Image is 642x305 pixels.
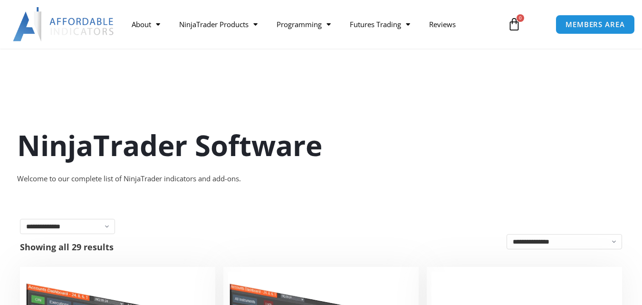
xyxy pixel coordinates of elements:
span: 0 [517,14,524,22]
img: LogoAI | Affordable Indicators – NinjaTrader [13,7,115,41]
a: Futures Trading [340,13,420,35]
a: NinjaTrader Products [170,13,267,35]
a: MEMBERS AREA [556,15,635,34]
div: Welcome to our complete list of NinjaTrader indicators and add-ons. [17,172,625,186]
a: About [122,13,170,35]
span: MEMBERS AREA [565,21,625,28]
nav: Menu [122,13,501,35]
select: Shop order [507,234,622,249]
h1: NinjaTrader Software [17,125,625,165]
a: 0 [493,10,535,38]
a: Programming [267,13,340,35]
a: Reviews [420,13,465,35]
p: Showing all 29 results [20,243,114,251]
